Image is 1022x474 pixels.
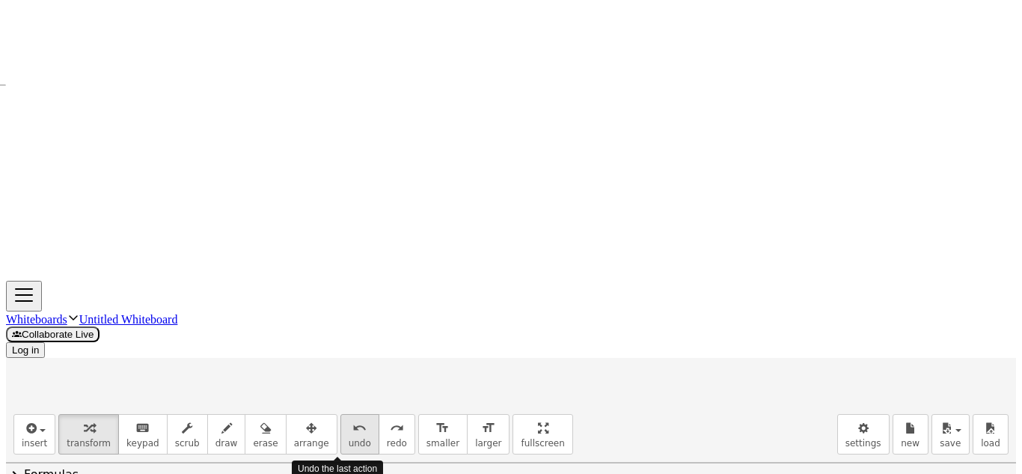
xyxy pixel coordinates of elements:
span: new [901,438,920,449]
span: fullscreen [521,438,564,449]
button: format_sizelarger [467,414,510,455]
button: Toggle navigation [6,281,42,312]
span: transform [67,438,111,449]
i: keyboard [135,419,150,437]
button: settings [837,414,890,455]
span: load [981,438,1000,449]
button: insert [13,414,55,455]
i: redo [390,419,404,437]
span: smaller [426,438,459,449]
button: arrange [286,414,337,455]
button: Log in [6,342,45,358]
button: save [931,414,970,455]
i: format_size [481,419,495,437]
span: draw [215,438,238,449]
button: keyboardkeypad [118,414,168,455]
button: erase [245,414,286,455]
span: scrub [175,438,200,449]
span: undo [349,438,371,449]
span: larger [475,438,501,449]
span: erase [253,438,278,449]
a: Untitled Whiteboard [79,313,178,326]
span: arrange [294,438,329,449]
span: redo [387,438,407,449]
button: draw [207,414,246,455]
button: transform [58,414,119,455]
span: Collaborate Live [12,329,94,340]
button: undoundo [340,414,379,455]
a: Whiteboards [6,313,67,326]
span: settings [845,438,881,449]
span: save [940,438,961,449]
button: Collaborate Live [6,326,100,342]
i: undo [352,419,367,437]
span: insert [22,438,47,449]
button: load [973,414,1009,455]
button: scrub [167,414,208,455]
button: fullscreen [512,414,572,455]
button: redoredo [379,414,415,455]
button: new [893,414,928,455]
button: format_sizesmaller [418,414,468,455]
i: format_size [435,419,450,437]
span: keypad [126,438,159,449]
